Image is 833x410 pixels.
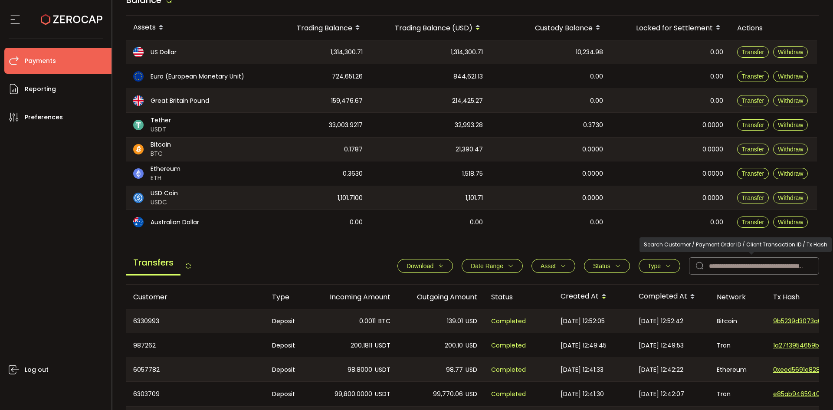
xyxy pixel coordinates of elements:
[710,333,766,358] div: Tron
[151,96,209,105] span: Great Britain Pound
[331,47,363,57] span: 1,314,300.71
[742,194,764,201] span: Transfer
[648,262,661,269] span: Type
[375,365,390,375] span: USDT
[576,47,603,57] span: 10,234.98
[446,365,463,375] span: 98.77
[491,365,526,375] span: Completed
[742,219,764,226] span: Transfer
[491,316,526,326] span: Completed
[778,49,803,56] span: Withdraw
[702,120,723,130] span: 0.0000
[351,341,372,351] span: 200.1811
[710,47,723,57] span: 0.00
[737,46,769,58] button: Transfer
[773,192,808,203] button: Withdraw
[456,144,483,154] span: 21,390.47
[466,316,477,326] span: USD
[582,193,603,203] span: 0.0000
[531,259,575,273] button: Asset
[773,71,808,82] button: Withdraw
[126,358,265,381] div: 6057782
[466,341,477,351] span: USD
[590,72,603,82] span: 0.00
[710,358,766,381] div: Ethereum
[133,95,144,106] img: gbp_portfolio.svg
[433,389,463,399] span: 99,770.06
[25,364,49,376] span: Log out
[639,389,684,399] span: [DATE] 12:42:07
[126,251,180,276] span: Transfers
[778,219,803,226] span: Withdraw
[370,20,490,35] div: Trading Balance (USD)
[151,174,180,183] span: ETH
[397,292,484,302] div: Outgoing Amount
[737,71,769,82] button: Transfer
[126,292,265,302] div: Customer
[773,46,808,58] button: Withdraw
[490,20,610,35] div: Custody Balance
[133,217,144,227] img: aud_portfolio.svg
[561,341,607,351] span: [DATE] 12:49:45
[265,309,311,333] div: Deposit
[710,217,723,227] span: 0.00
[583,120,603,130] span: 0.3730
[742,146,764,153] span: Transfer
[133,193,144,203] img: usdc_portfolio.svg
[778,194,803,201] span: Withdraw
[359,316,376,326] span: 0.0011
[737,192,769,203] button: Transfer
[773,95,808,106] button: Withdraw
[742,97,764,104] span: Transfer
[151,72,244,81] span: Euro (European Monetary Unit)
[737,95,769,106] button: Transfer
[335,389,372,399] span: 99,800.0000
[582,169,603,179] span: 0.0000
[151,198,178,207] span: USDC
[25,55,56,67] span: Payments
[639,365,683,375] span: [DATE] 12:42:22
[25,111,63,124] span: Preferences
[773,144,808,155] button: Withdraw
[350,217,363,227] span: 0.00
[778,146,803,153] span: Withdraw
[151,218,199,227] span: Australian Dollar
[554,289,632,304] div: Created At
[397,259,453,273] button: Download
[470,217,483,227] span: 0.00
[778,73,803,80] span: Withdraw
[702,144,723,154] span: 0.0000
[737,168,769,179] button: Transfer
[151,140,171,149] span: Bitcoin
[632,289,710,304] div: Completed At
[778,121,803,128] span: Withdraw
[742,73,764,80] span: Transfer
[639,259,680,273] button: Type
[455,120,483,130] span: 32,993.28
[151,164,180,174] span: Ethereum
[710,292,766,302] div: Network
[151,116,171,125] span: Tether
[742,121,764,128] span: Transfer
[561,389,604,399] span: [DATE] 12:41:30
[471,262,503,269] span: Date Range
[710,72,723,82] span: 0.00
[344,144,363,154] span: 0.1787
[265,382,311,406] div: Deposit
[265,292,311,302] div: Type
[126,333,265,358] div: 987262
[133,47,144,57] img: usd_portfolio.svg
[445,341,463,351] span: 200.10
[778,170,803,177] span: Withdraw
[702,193,723,203] span: 0.0000
[151,189,178,198] span: USD Coin
[730,23,817,33] div: Actions
[329,120,363,130] span: 33,003.9217
[133,144,144,154] img: btc_portfolio.svg
[732,316,833,410] iframe: Chat Widget
[265,358,311,381] div: Deposit
[126,382,265,406] div: 6303709
[407,262,433,269] span: Download
[151,149,171,158] span: BTC
[778,97,803,104] span: Withdraw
